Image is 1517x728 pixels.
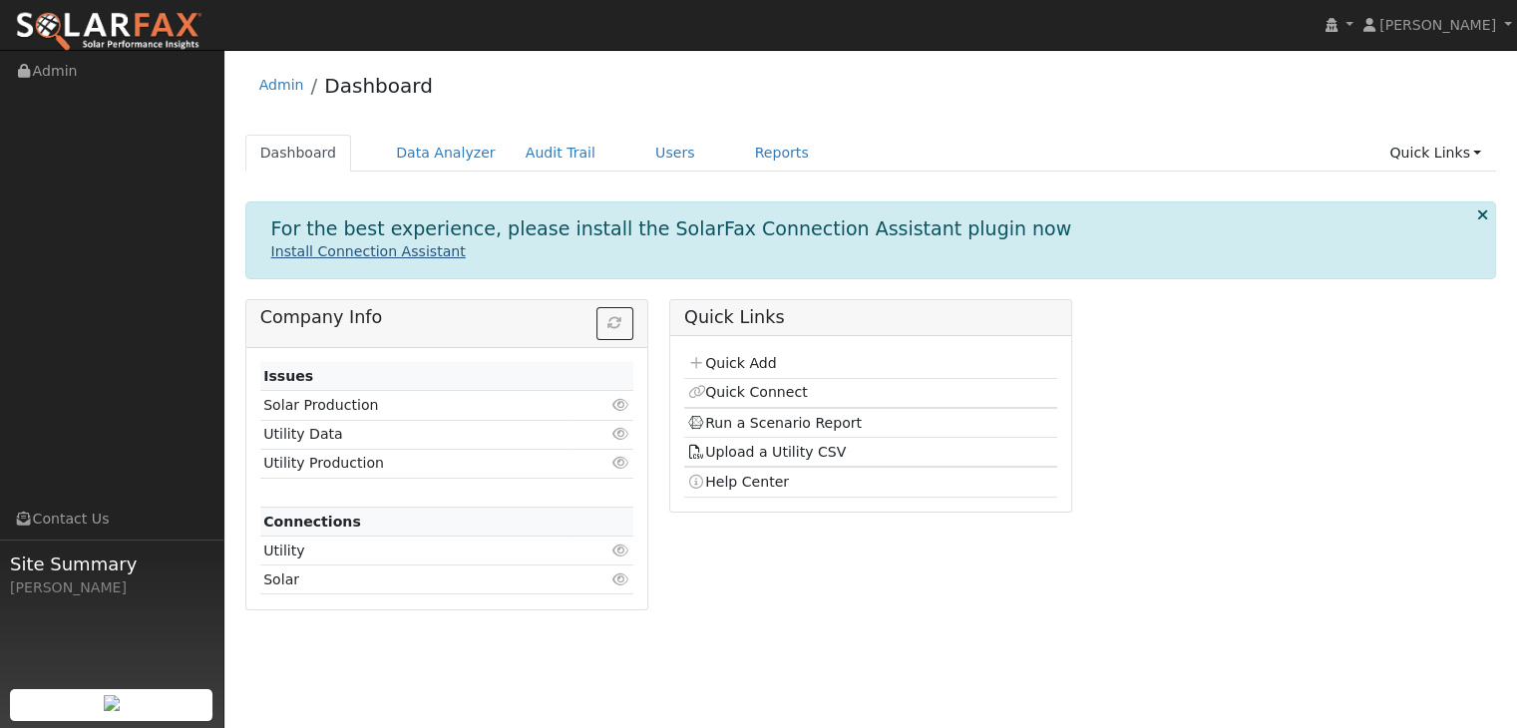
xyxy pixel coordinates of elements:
i: Click to view [612,572,630,586]
a: Help Center [687,474,789,490]
strong: Connections [263,514,361,530]
img: SolarFax [15,11,202,53]
a: Data Analyzer [381,135,511,172]
a: Run a Scenario Report [687,415,862,431]
a: Users [640,135,710,172]
a: Quick Links [1374,135,1496,172]
div: [PERSON_NAME] [10,577,213,598]
td: Solar Production [260,391,573,420]
a: Install Connection Assistant [271,243,466,259]
a: Reports [740,135,824,172]
img: retrieve [104,695,120,711]
h1: For the best experience, please install the SolarFax Connection Assistant plugin now [271,217,1072,240]
a: Quick Add [687,355,776,371]
td: Utility Production [260,449,573,478]
a: Audit Trail [511,135,610,172]
a: Quick Connect [687,384,807,400]
a: Dashboard [245,135,352,172]
td: Utility Data [260,420,573,449]
i: Click to view [612,427,630,441]
i: Click to view [612,544,630,557]
a: Admin [259,77,304,93]
td: Utility [260,537,573,565]
td: Solar [260,565,573,594]
span: Site Summary [10,550,213,577]
strong: Issues [263,368,313,384]
i: Click to view [612,456,630,470]
span: [PERSON_NAME] [1379,17,1496,33]
i: Click to view [612,398,630,412]
a: Upload a Utility CSV [687,444,846,460]
h5: Quick Links [684,307,1057,328]
a: Dashboard [324,74,433,98]
h5: Company Info [260,307,633,328]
